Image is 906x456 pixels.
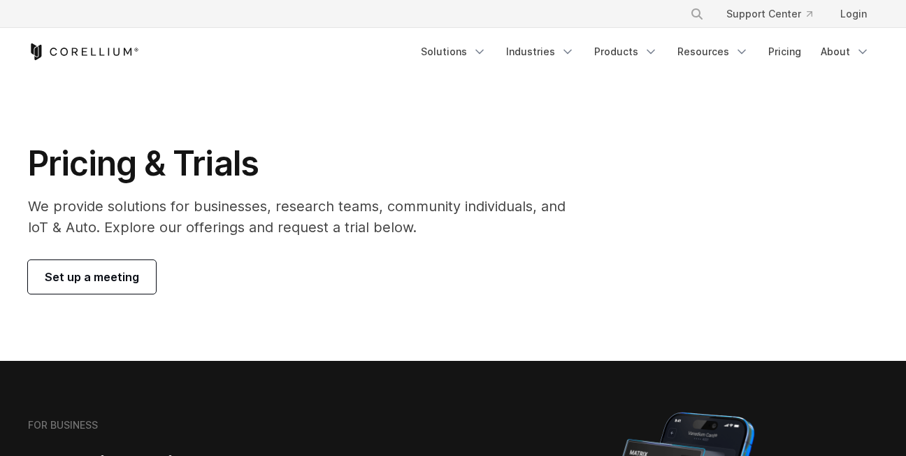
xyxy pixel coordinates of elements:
div: Navigation Menu [412,39,878,64]
h1: Pricing & Trials [28,143,585,185]
p: We provide solutions for businesses, research teams, community individuals, and IoT & Auto. Explo... [28,196,585,238]
h6: FOR BUSINESS [28,419,98,432]
a: Login [829,1,878,27]
button: Search [684,1,710,27]
div: Navigation Menu [673,1,878,27]
a: Resources [669,39,757,64]
a: Industries [498,39,583,64]
a: Corellium Home [28,43,139,60]
a: Pricing [760,39,810,64]
a: Set up a meeting [28,260,156,294]
span: Set up a meeting [45,269,139,285]
a: Support Center [715,1,824,27]
a: About [812,39,878,64]
a: Products [586,39,666,64]
a: Solutions [412,39,495,64]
